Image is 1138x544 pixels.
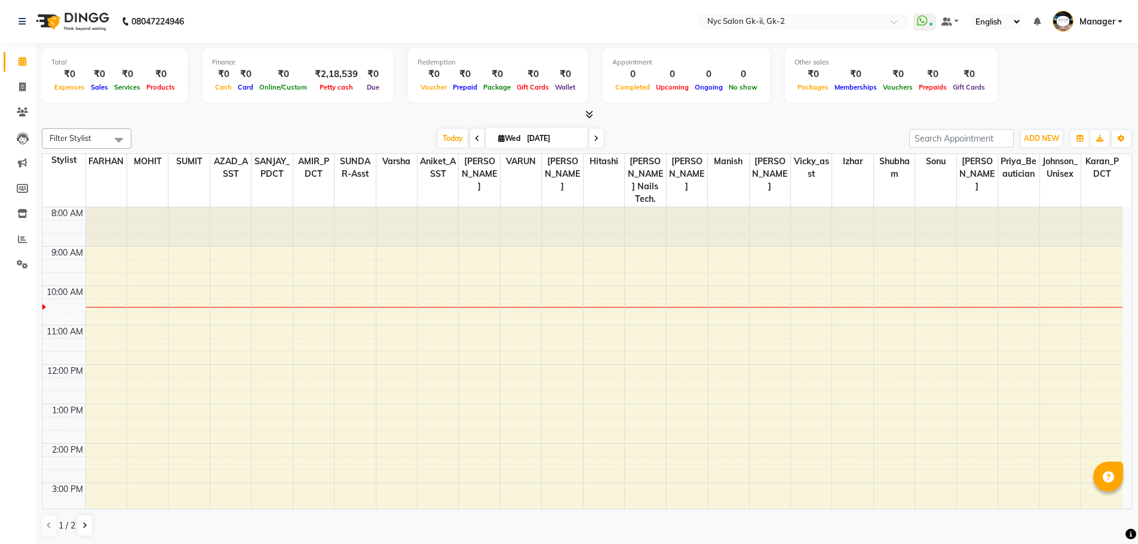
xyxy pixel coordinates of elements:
[795,83,832,91] span: Packages
[552,83,578,91] span: Wallet
[612,83,653,91] span: Completed
[950,67,988,81] div: ₹0
[212,83,235,91] span: Cash
[143,83,178,91] span: Products
[317,83,356,91] span: Petty cash
[44,325,85,338] div: 11:00 AM
[832,83,880,91] span: Memberships
[625,154,665,207] span: [PERSON_NAME] Nails tech.
[612,67,653,81] div: 0
[612,57,760,67] div: Appointment
[88,67,111,81] div: ₹0
[692,67,726,81] div: 0
[88,83,111,91] span: Sales
[832,154,873,169] span: Izhar
[50,404,85,417] div: 1:00 PM
[795,57,988,67] div: Other sales
[880,67,916,81] div: ₹0
[49,207,85,220] div: 8:00 AM
[111,83,143,91] span: Services
[376,154,417,169] span: Varsha
[653,83,692,91] span: Upcoming
[552,67,578,81] div: ₹0
[514,67,552,81] div: ₹0
[235,83,256,91] span: Card
[708,154,749,169] span: Manish
[363,67,384,81] div: ₹0
[480,83,514,91] span: Package
[45,365,85,377] div: 12:00 PM
[131,5,184,38] b: 08047224946
[795,67,832,81] div: ₹0
[335,154,375,182] span: SUNDAR-asst
[418,57,578,67] div: Redemption
[51,67,88,81] div: ₹0
[212,57,384,67] div: Finance
[256,83,310,91] span: Online/Custom
[450,67,480,81] div: ₹0
[450,83,480,91] span: Prepaid
[832,67,880,81] div: ₹0
[111,67,143,81] div: ₹0
[212,67,235,81] div: ₹0
[950,83,988,91] span: Gift Cards
[459,154,499,194] span: [PERSON_NAME]
[51,83,88,91] span: Expenses
[51,57,178,67] div: Total
[501,154,541,169] span: VARUN
[1021,130,1062,147] button: ADD NEW
[59,520,75,532] span: 1 / 2
[542,154,582,194] span: [PERSON_NAME]
[44,286,85,299] div: 10:00 AM
[235,67,256,81] div: ₹0
[1081,154,1122,182] span: Karan_PDCT
[143,67,178,81] div: ₹0
[418,83,450,91] span: Voucher
[256,67,310,81] div: ₹0
[874,154,915,182] span: Shubham
[49,247,85,259] div: 9:00 AM
[1079,16,1115,28] span: Manager
[50,133,91,143] span: Filter Stylist
[957,154,998,194] span: [PERSON_NAME]
[86,154,127,169] span: FARHAN
[251,154,292,182] span: SANJAY_PDCT
[30,5,112,38] img: logo
[653,67,692,81] div: 0
[293,154,334,182] span: AMIR_PDCT
[916,83,950,91] span: Prepaids
[50,444,85,456] div: 2:00 PM
[880,83,916,91] span: Vouchers
[310,67,363,81] div: ₹2,18,539
[480,67,514,81] div: ₹0
[1040,154,1081,182] span: Johnson_Unisex
[523,130,583,147] input: 2025-09-03
[42,154,85,167] div: Stylist
[791,154,832,182] span: Vicky_asst
[168,154,209,169] span: SUMIT
[50,483,85,496] div: 3:00 PM
[514,83,552,91] span: Gift Cards
[584,154,624,169] span: Hitashi
[495,134,523,143] span: Wed
[364,83,382,91] span: Due
[418,67,450,81] div: ₹0
[998,154,1039,182] span: Priya_Beautician
[210,154,251,182] span: AZAD_ASST
[726,67,760,81] div: 0
[1053,11,1073,32] img: Manager
[692,83,726,91] span: Ongoing
[916,67,950,81] div: ₹0
[750,154,790,194] span: [PERSON_NAME]
[915,154,956,169] span: Sonu
[418,154,458,182] span: aniket_ASST
[667,154,707,194] span: [PERSON_NAME]
[909,129,1014,147] input: Search Appointment
[726,83,760,91] span: No show
[438,129,468,147] span: Today
[127,154,168,169] span: MOHIT
[1024,134,1059,143] span: ADD NEW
